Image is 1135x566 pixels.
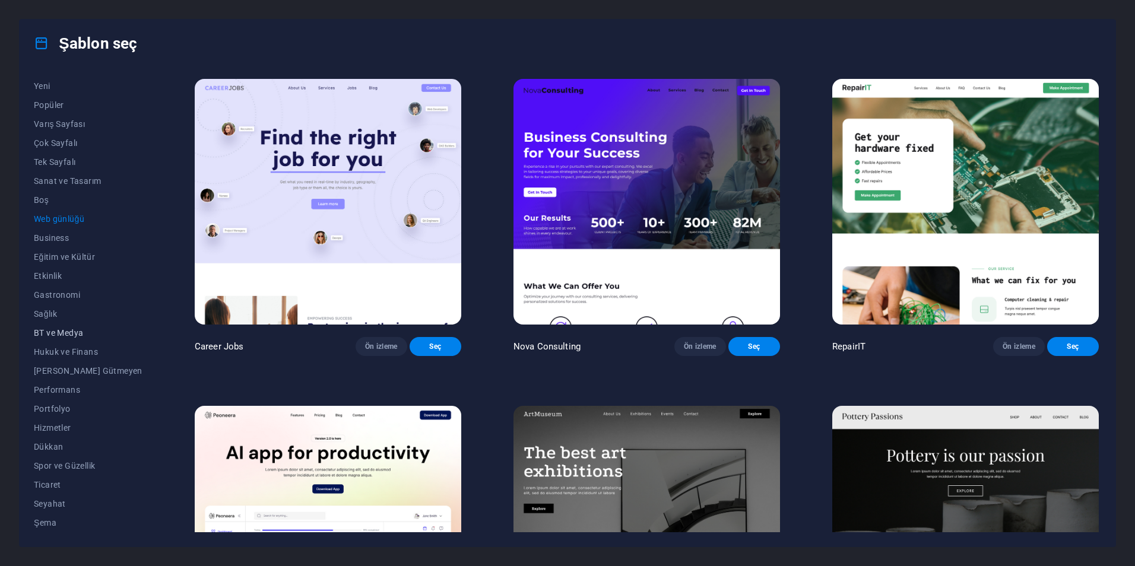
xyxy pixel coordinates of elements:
[34,214,142,224] span: Web günlüğü
[34,133,142,152] button: Çok Sayfalı
[34,34,137,53] h4: Şablon seç
[34,138,142,148] span: Çok Sayfalı
[34,380,142,399] button: Performans
[34,228,142,247] button: Business
[674,337,726,356] button: Ön izleme
[34,423,142,433] span: Hizmetler
[34,233,142,243] span: Business
[34,176,142,186] span: Sanat ve Tasarım
[34,494,142,513] button: Seyahat
[410,337,461,356] button: Seç
[34,96,142,115] button: Popüler
[195,79,461,325] img: Career Jobs
[195,341,244,352] p: Career Jobs
[34,456,142,475] button: Spor ve Güzellik
[34,442,142,451] span: Dükkan
[513,79,780,325] img: Nova Consulting
[34,247,142,266] button: Eğitim ve Kültür
[738,342,771,351] span: Seç
[34,404,142,414] span: Portfolyo
[34,328,142,338] span: BT ve Medya
[34,100,142,110] span: Popüler
[684,342,716,351] span: Ön izleme
[34,437,142,456] button: Dükkan
[34,195,142,205] span: Boş
[34,171,142,190] button: Sanat ve Tasarım
[1047,337,1099,356] button: Seç
[34,115,142,133] button: Varış Sayfası
[34,209,142,228] button: Web günlüğü
[34,252,142,262] span: Eğitim ve Kültür
[34,499,142,508] span: Seyahat
[34,323,142,342] button: BT ve Medya
[34,347,142,357] span: Hukuk ve Finans
[34,461,142,470] span: Spor ve Güzellik
[34,77,142,96] button: Yeni
[365,342,398,351] span: Ön izleme
[993,337,1045,356] button: Ön izleme
[419,342,452,351] span: Seç
[832,341,865,352] p: RepairIT
[34,518,142,527] span: Şema
[34,190,142,209] button: Boş
[1057,342,1089,351] span: Seç
[34,309,142,319] span: Sağlık
[34,418,142,437] button: Hizmetler
[513,341,581,352] p: Nova Consulting
[356,337,407,356] button: Ön izleme
[34,157,142,167] span: Tek Sayfalı
[34,81,142,91] span: Yeni
[34,152,142,171] button: Tek Sayfalı
[34,480,142,489] span: Ticaret
[34,266,142,285] button: Etkinlik
[34,119,142,129] span: Varış Sayfası
[34,385,142,395] span: Performans
[34,513,142,532] button: Şema
[728,337,780,356] button: Seç
[34,475,142,494] button: Ticaret
[34,399,142,418] button: Portfolyo
[1003,342,1035,351] span: Ön izleme
[832,79,1099,325] img: RepairIT
[34,304,142,323] button: Sağlık
[34,361,142,380] button: [PERSON_NAME] Gütmeyen
[34,271,142,281] span: Etkinlik
[34,366,142,376] span: [PERSON_NAME] Gütmeyen
[34,285,142,304] button: Gastronomi
[34,342,142,361] button: Hukuk ve Finans
[34,290,142,300] span: Gastronomi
